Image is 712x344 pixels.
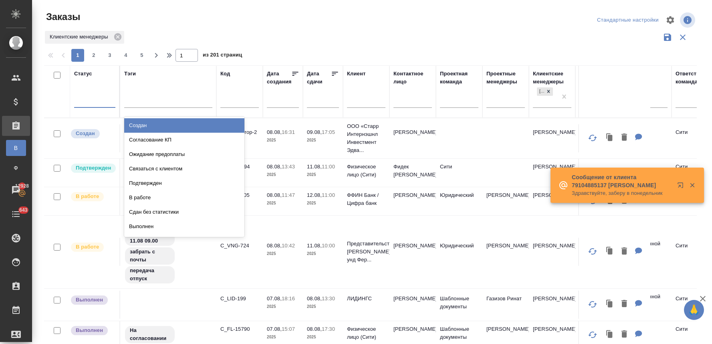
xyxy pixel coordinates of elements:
p: 08.08, [267,243,282,249]
p: 07.08, [267,295,282,302]
span: 12928 [10,182,34,190]
p: 13:30 [322,295,335,302]
p: 2025 [307,171,339,179]
p: 2025 [307,333,339,341]
span: Настроить таблицу [661,10,680,30]
div: Контактное лицо [393,70,432,86]
span: из 201 страниц [203,50,242,62]
button: Обновить [583,128,602,148]
a: Ф [6,160,26,176]
p: ООО «Старр Интернэшнл Инвестмент Эдва... [347,122,385,154]
button: Удалить [617,130,631,146]
p: 11.08, [307,164,322,170]
a: В [6,140,26,156]
p: На согласовании [130,326,170,342]
span: 4 [119,51,132,59]
p: Физическое лицо (Сити) [347,163,385,179]
div: Код [220,70,230,78]
td: [PERSON_NAME] [529,238,575,266]
div: Дата сдачи [307,70,331,86]
div: На согласовании [124,325,212,344]
button: Клонировать [602,130,617,146]
td: [PERSON_NAME] [529,124,575,152]
p: 2025 [267,171,299,179]
td: [PERSON_NAME] [389,238,436,266]
p: 15:07 [282,326,295,332]
td: Газизов Ринат [482,291,529,319]
span: 643 [14,206,32,214]
span: Ф [10,164,22,172]
button: Сбросить фильтры [675,30,690,45]
p: 2025 [267,303,299,311]
td: (МБ) ООО "Монблан" [575,124,672,152]
button: 3 [103,49,116,62]
button: 2 [87,49,100,62]
p: Выполнен [76,326,103,334]
p: 08.08, [267,164,282,170]
div: Тэги [124,70,136,78]
div: Завершен [124,234,244,248]
div: Выставляет ПМ после принятия заказа от КМа [70,242,115,253]
p: 2025 [267,250,299,258]
div: Подтвержден [124,176,244,190]
p: Создан [76,130,95,138]
span: 2 [87,51,100,59]
td: [PERSON_NAME] [389,187,436,215]
p: 09.08, [307,129,322,135]
p: Физическое лицо (Сити) [347,325,385,341]
p: забрать с почты [130,248,170,264]
td: [PERSON_NAME] [482,238,529,266]
div: В работе [124,190,244,205]
p: Сообщение от клиента 79104885137 [PERSON_NAME] [572,173,672,189]
p: 07.08, [267,326,282,332]
p: 10:00 [322,243,335,249]
button: Обновить [583,163,602,182]
p: C_VNG-724 [220,242,259,250]
p: 2025 [267,136,299,144]
button: Открыть в новой вкладке [672,177,692,196]
p: 2025 [307,250,339,258]
p: 08.08, [307,295,322,302]
p: В работе [76,192,99,200]
button: Удалить [617,164,631,180]
p: 2025 [307,303,339,311]
div: Проектные менеджеры [486,70,525,86]
p: C_FL-15790 [220,325,259,333]
p: Здравствуйте, заберу в понедельник [572,189,672,197]
div: Согласование КП [124,133,244,147]
span: Заказы [44,10,80,23]
button: 5 [135,49,148,62]
p: C_LID-199 [220,295,259,303]
div: Выставляет ПМ после принятия заказа от КМа [70,191,115,202]
td: [PERSON_NAME] [529,291,575,319]
td: [PERSON_NAME] [389,291,436,319]
p: 11:47 [282,192,295,198]
div: Создан [124,118,244,133]
div: Ожидание предоплаты [124,147,244,162]
p: 08.08, [307,326,322,332]
p: Представительство [PERSON_NAME] унд Фер... [347,240,385,264]
a: 12928 [2,180,30,200]
span: Посмотреть информацию [680,12,697,28]
p: 2025 [267,199,299,207]
p: 08.08, [267,129,282,135]
div: В работе у Фишера до 11.08 09.00, забрать с почты, передача отпуск [124,220,212,284]
p: В работе [76,243,99,251]
td: [PERSON_NAME] [482,187,529,215]
div: Связаться с клиентом [124,162,244,176]
div: Выставляется автоматически при создании заказа [70,128,115,139]
p: ФФИН Банк / Цифра банк [347,191,385,207]
p: 2025 [267,333,299,341]
p: ЛИДИНГС [347,295,385,303]
td: Юридический [436,238,482,266]
p: 10:42 [282,243,295,249]
p: 11:00 [322,192,335,198]
td: Шаблонные документы [436,291,482,319]
div: Клиент [347,70,365,78]
div: [PERSON_NAME] [537,87,544,96]
div: Клиентские менеджеры [45,31,124,44]
td: Фидек [PERSON_NAME] [389,159,436,187]
button: Закрыть [684,182,700,189]
a: 643 [2,204,30,224]
p: Выполнен [76,296,103,304]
